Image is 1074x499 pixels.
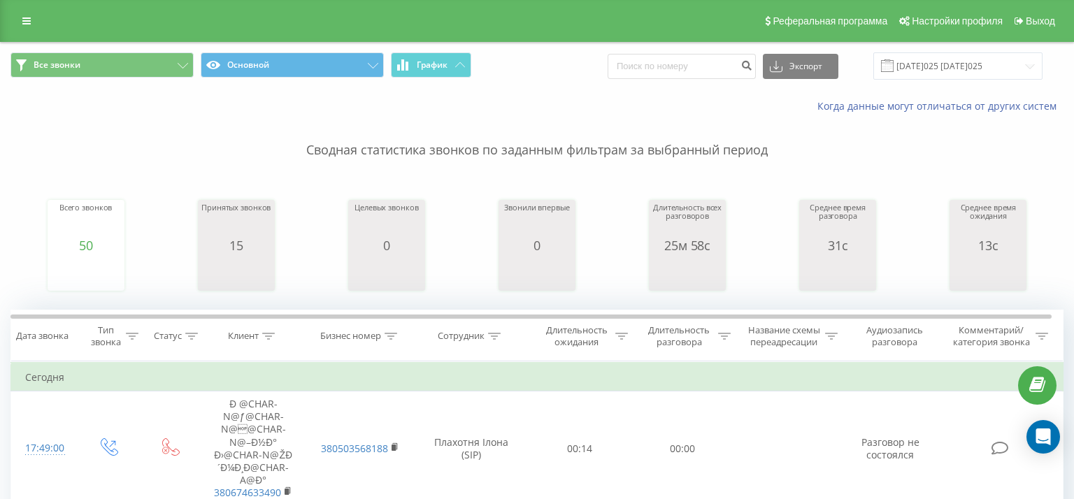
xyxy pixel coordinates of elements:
div: Название схемы переадресации [747,324,822,348]
div: 13с [953,238,1023,252]
div: 0 [504,238,569,252]
a: Когда данные могут отличаться от других систем [817,99,1064,113]
input: Поиск по номеру [608,54,756,79]
div: Длительность ожидания [541,324,612,348]
div: Звонили впервые [504,203,569,238]
button: График [391,52,471,78]
span: Настройки профиля [912,15,1003,27]
div: 31с [803,238,873,252]
div: Среднее время ожидания [953,203,1023,238]
td: Сегодня [11,363,1064,391]
span: Разговор не состоялся [861,435,919,461]
div: Дата звонка [16,331,69,342]
div: Комментарий/категория звонка [950,324,1032,348]
div: Бизнес номер [320,331,381,342]
div: Длительность разговора [644,324,715,348]
div: Среднее время разговора [803,203,873,238]
span: Реферальная программа [773,15,887,27]
div: Принятых звонков [201,203,271,238]
div: 50 [59,238,113,252]
div: Тип звонка [89,324,122,348]
div: Статус [154,331,182,342]
div: Аудиозапись разговора [854,324,936,348]
a: 380674633490 [214,486,281,499]
div: Всего звонков [59,203,113,238]
div: Open Intercom Messenger [1026,420,1060,454]
div: Длительность всех разговоров [652,203,722,238]
div: 25м 58с [652,238,722,252]
button: Основной [201,52,384,78]
div: 15 [201,238,271,252]
button: Все звонки [10,52,194,78]
div: Целевых звонков [355,203,418,238]
a: 380503568188 [321,442,388,455]
button: Экспорт [763,54,838,79]
div: 0 [355,238,418,252]
span: График [417,60,447,70]
div: Клиент [228,331,259,342]
span: Все звонки [34,59,80,71]
span: Выход [1026,15,1055,27]
div: 17:49:00 [25,435,63,462]
p: Сводная статистика звонков по заданным фильтрам за выбранный период [10,113,1064,159]
div: Сотрудник [438,331,485,342]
